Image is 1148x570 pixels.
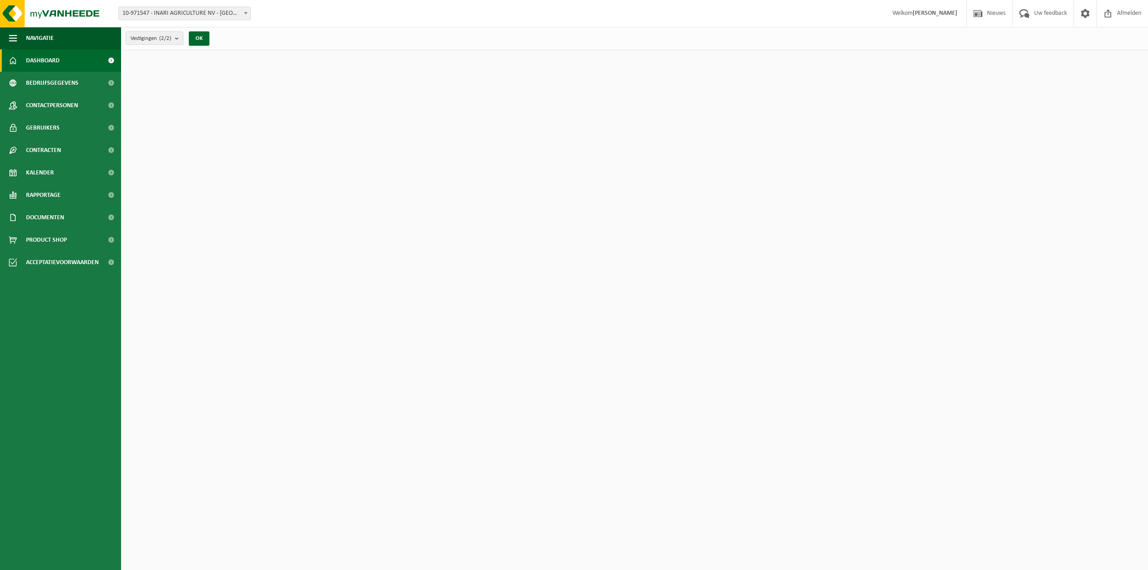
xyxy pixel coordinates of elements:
span: Vestigingen [130,32,171,45]
span: 10-971547 - INARI AGRICULTURE NV - DEINZE [119,7,250,20]
span: Kalender [26,161,54,184]
span: Documenten [26,206,64,229]
span: Acceptatievoorwaarden [26,251,99,274]
span: Product Shop [26,229,67,251]
span: Gebruikers [26,117,60,139]
span: Contracten [26,139,61,161]
span: Navigatie [26,27,54,49]
span: 10-971547 - INARI AGRICULTURE NV - DEINZE [118,7,251,20]
button: OK [189,31,209,46]
span: Rapportage [26,184,61,206]
button: Vestigingen(2/2) [126,31,183,45]
span: Dashboard [26,49,60,72]
span: Contactpersonen [26,94,78,117]
count: (2/2) [159,35,171,41]
span: Bedrijfsgegevens [26,72,78,94]
strong: [PERSON_NAME] [913,10,957,17]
